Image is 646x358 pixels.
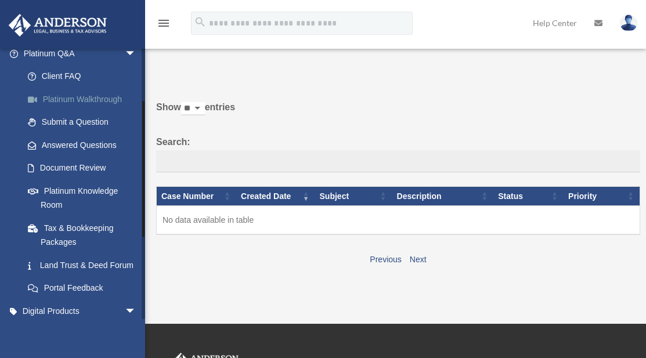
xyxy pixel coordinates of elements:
[16,111,154,134] a: Submit a Question
[16,179,154,216] a: Platinum Knowledge Room
[156,150,640,172] input: Search:
[8,42,154,65] a: Platinum Q&Aarrow_drop_down
[125,299,148,323] span: arrow_drop_down
[157,186,237,206] th: Case Number: activate to sort column ascending
[564,186,640,206] th: Priority: activate to sort column ascending
[125,42,148,66] span: arrow_drop_down
[236,186,315,206] th: Created Date: activate to sort column ascending
[16,88,154,111] a: Platinum Walkthrough
[157,16,171,30] i: menu
[194,16,207,28] i: search
[620,15,637,31] img: User Pic
[370,255,401,264] a: Previous
[5,14,110,37] img: Anderson Advisors Platinum Portal
[16,216,154,254] a: Tax & Bookkeeping Packages
[392,186,494,206] th: Description: activate to sort column ascending
[493,186,564,206] th: Status: activate to sort column ascending
[16,157,154,180] a: Document Review
[181,102,205,115] select: Showentries
[16,133,148,157] a: Answered Questions
[157,206,640,235] td: No data available in table
[157,20,171,30] a: menu
[156,134,640,172] label: Search:
[8,299,154,323] a: Digital Productsarrow_drop_down
[156,99,640,127] label: Show entries
[410,255,427,264] a: Next
[16,277,154,300] a: Portal Feedback
[315,186,392,206] th: Subject: activate to sort column ascending
[16,254,154,277] a: Land Trust & Deed Forum
[16,65,154,88] a: Client FAQ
